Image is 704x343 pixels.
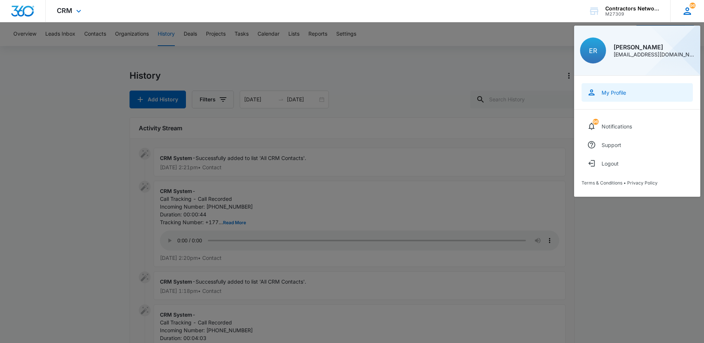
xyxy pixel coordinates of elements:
[602,123,632,130] div: Notifications
[57,7,72,14] span: CRM
[690,3,695,9] div: notifications count
[589,47,597,55] span: ER
[613,44,694,50] div: [PERSON_NAME]
[690,3,695,9] span: 96
[582,154,693,173] button: Logout
[582,180,693,186] div: •
[582,135,693,154] a: Support
[602,89,626,96] div: My Profile
[593,119,599,125] div: notifications count
[582,83,693,102] a: My Profile
[602,142,621,148] div: Support
[582,117,693,135] a: notifications countNotifications
[613,52,694,57] div: [EMAIL_ADDRESS][DOMAIN_NAME]
[582,180,622,186] a: Terms & Conditions
[602,160,619,167] div: Logout
[605,6,659,12] div: account name
[593,119,599,125] span: 96
[605,12,659,17] div: account id
[627,180,658,186] a: Privacy Policy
